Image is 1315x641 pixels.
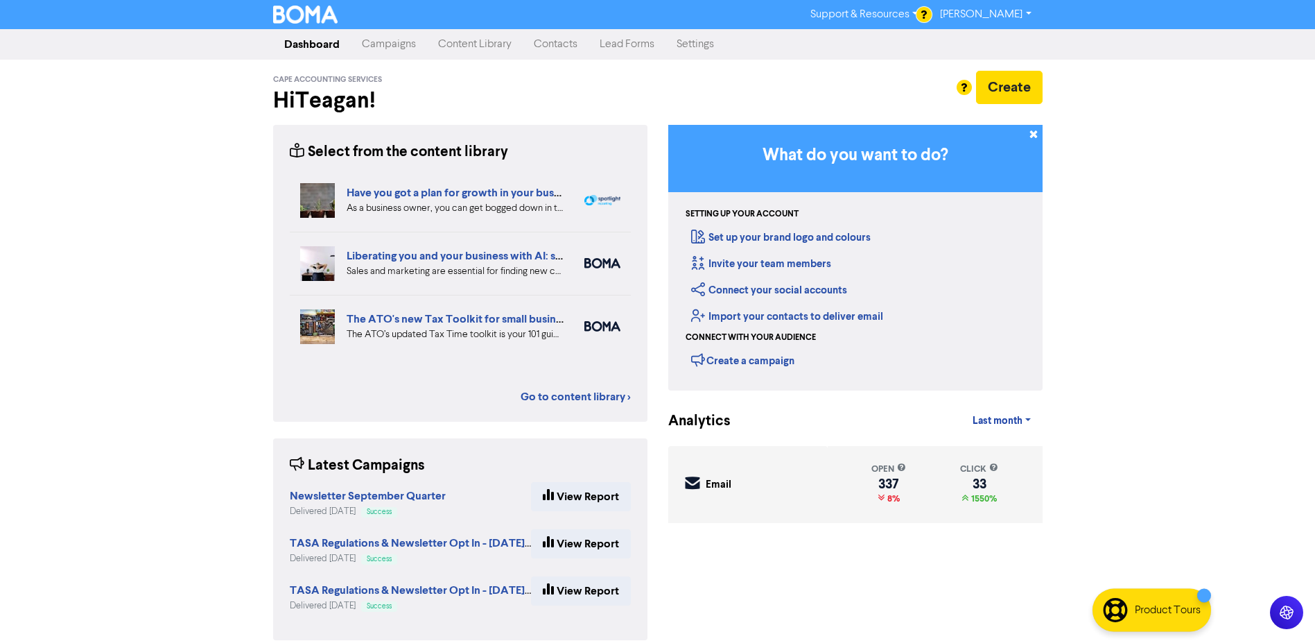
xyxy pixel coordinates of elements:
div: open [871,463,906,476]
a: Connect your social accounts [691,284,847,297]
h2: Hi Teagan ! [273,87,647,114]
h3: What do you want to do? [689,146,1022,166]
a: View Report [531,529,631,558]
a: Liberating you and your business with AI: sales and marketing [347,249,647,263]
span: Last month [973,415,1022,427]
div: Connect with your audience [686,332,816,344]
a: Newsletter September Quarter [290,491,446,502]
a: TASA Regulations & Newsletter Opt In - [DATE] (Duplicated) [290,538,590,549]
iframe: Chat Widget [1246,574,1315,641]
strong: Newsletter September Quarter [290,489,446,503]
a: Lead Forms [589,31,665,58]
a: Support & Resources [799,3,929,26]
a: Set up your brand logo and colours [691,231,871,244]
a: View Report [531,576,631,606]
a: Campaigns [351,31,427,58]
a: [PERSON_NAME] [929,3,1042,26]
span: Cape Accounting Services [273,75,382,85]
img: BOMA Logo [273,6,338,24]
strong: TASA Regulations & Newsletter Opt In - [DATE] (Duplicated) [290,536,590,550]
span: Success [367,556,392,563]
span: 1550% [968,493,997,504]
div: Delivered [DATE] [290,599,531,613]
a: The ATO's new Tax Toolkit for small business owners [347,312,611,326]
div: Sales and marketing are essential for finding new customers but eat into your business time. We e... [347,264,564,279]
img: spotlight [584,195,620,206]
a: Last month [961,407,1042,435]
div: Email [706,477,731,493]
a: Invite your team members [691,257,831,271]
a: Go to content library > [521,388,631,405]
img: boma [584,258,620,268]
a: Have you got a plan for growth in your business? [347,186,584,200]
div: Delivered [DATE] [290,505,446,518]
button: Create [976,71,1043,104]
div: Create a campaign [691,350,794,370]
a: Content Library [427,31,523,58]
div: The ATO’s updated Tax Time toolkit is your 101 guide to business taxes. We’ve summarised the key ... [347,327,564,342]
a: Contacts [523,31,589,58]
div: Analytics [668,411,713,432]
strong: TASA Regulations & Newsletter Opt In - [DATE] (Duplicated) (Duplicated) [290,583,655,597]
div: click [960,463,998,476]
a: View Report [531,482,631,511]
span: Success [367,508,392,515]
span: Success [367,603,392,610]
span: 8% [885,493,900,504]
div: As a business owner, you can get bogged down in the demands of day-to-day business. We can help b... [347,201,564,216]
a: Settings [665,31,725,58]
div: Latest Campaigns [290,455,425,477]
div: Getting Started in BOMA [668,125,1043,391]
div: Delivered [DATE] [290,552,531,565]
div: Setting up your account [686,208,799,221]
div: Select from the content library [290,142,508,163]
a: TASA Regulations & Newsletter Opt In - [DATE] (Duplicated) (Duplicated) [290,586,655,597]
div: 337 [871,479,906,490]
a: Import your contacts to deliver email [691,310,883,323]
div: 33 [960,479,998,490]
img: boma [584,321,620,332]
a: Dashboard [273,31,351,58]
